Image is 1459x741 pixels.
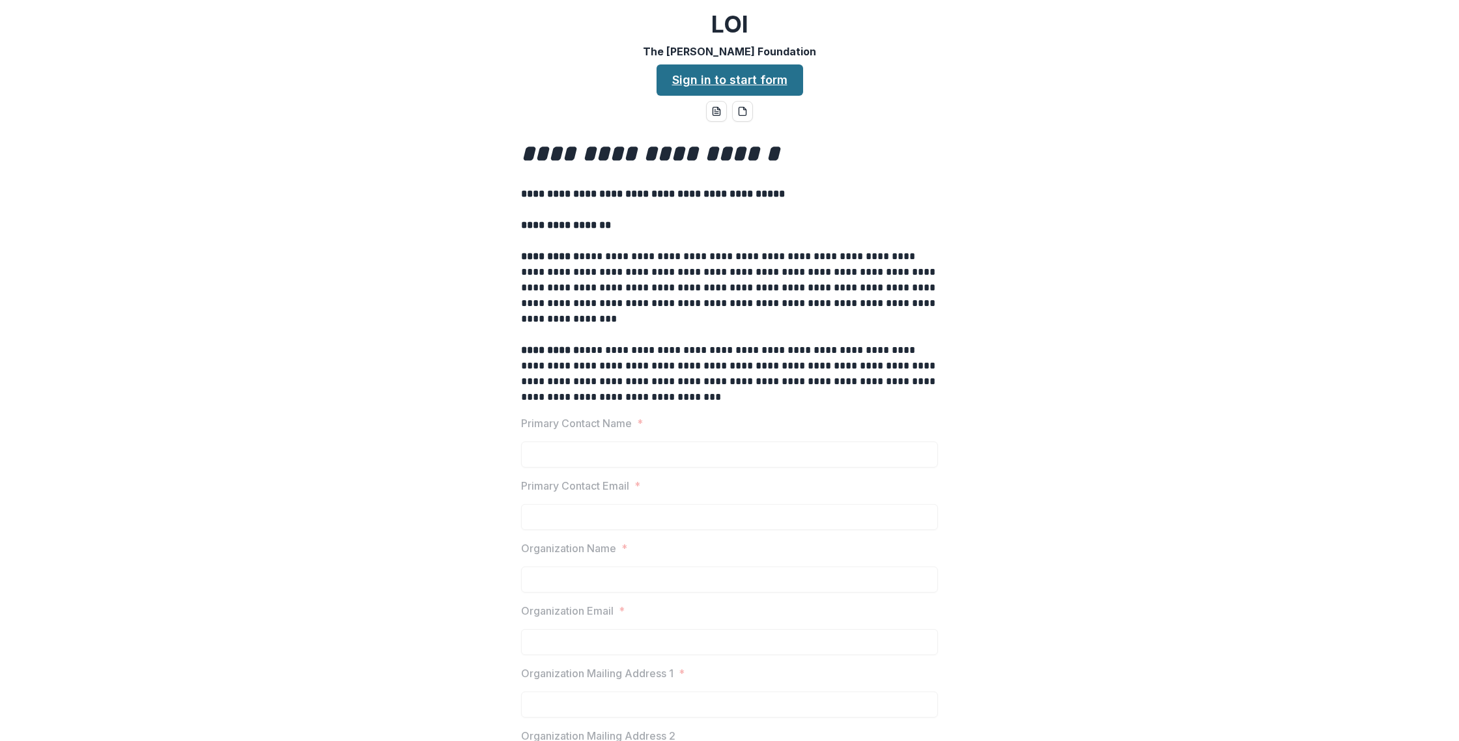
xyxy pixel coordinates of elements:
button: pdf-download [732,101,753,122]
p: Primary Contact Email [521,478,629,494]
p: Organization Name [521,540,616,556]
p: The [PERSON_NAME] Foundation [643,44,816,59]
p: Organization Mailing Address 1 [521,665,673,681]
a: Sign in to start form [657,64,803,96]
h2: LOI [711,10,748,38]
p: Primary Contact Name [521,415,632,431]
p: Organization Email [521,603,614,619]
button: word-download [706,101,727,122]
